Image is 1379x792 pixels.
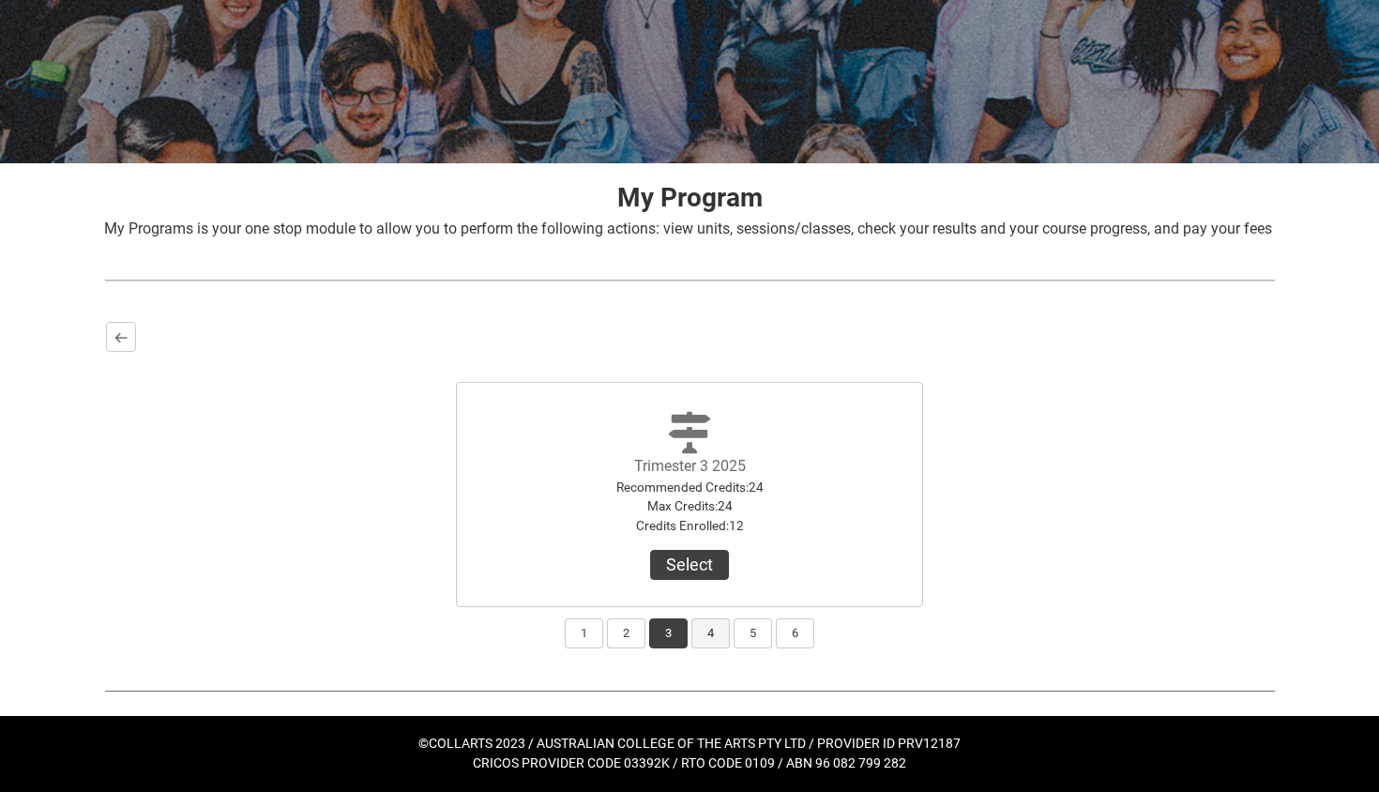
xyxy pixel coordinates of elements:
div: Credits Enrolled : 12 [584,516,795,535]
label: Trimester 3 2025 [634,457,746,475]
button: 2 [607,618,645,648]
img: REDU_GREY_LINE [104,270,1275,290]
button: 1 [565,618,603,648]
div: Recommended Credits : 24 [584,478,795,496]
button: Trimester 3 2025Recommended Credits:24Max Credits:24Credits Enrolled:12 [650,550,729,580]
button: 5 [734,618,772,648]
button: 4 [691,618,730,648]
div: Max Credits : 24 [584,496,795,515]
button: Back [106,322,136,352]
strong: My Program [617,182,763,213]
span: My Programs is your one stop module to allow you to perform the following actions: view units, se... [104,220,1272,237]
button: 3 [649,618,688,648]
button: 6 [776,618,814,648]
img: REDU_GREY_LINE [104,680,1275,700]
